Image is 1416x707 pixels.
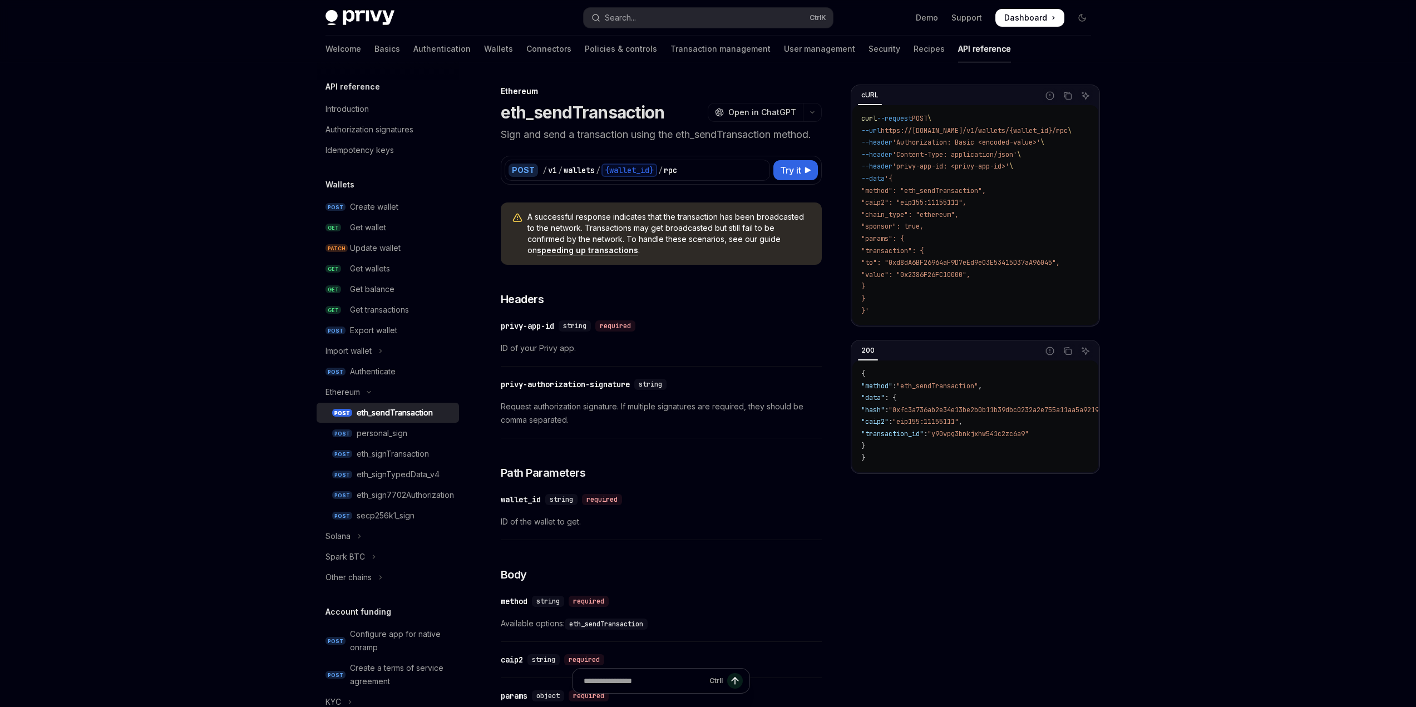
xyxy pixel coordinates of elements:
span: \ [1068,126,1072,135]
div: eth_sign7702Authorization [357,488,454,502]
span: \ [1017,150,1021,159]
div: Idempotency keys [325,144,394,157]
span: --header [861,162,892,171]
h5: Wallets [325,178,354,191]
button: Toggle Ethereum section [317,382,459,402]
div: Get wallet [350,221,386,234]
span: } [861,294,865,303]
span: POST [325,203,346,211]
span: : [924,429,927,438]
div: secp256k1_sign [357,509,415,522]
span: POST [325,327,346,335]
div: Import wallet [325,344,372,358]
div: 200 [858,344,878,357]
button: Open search [584,8,833,28]
span: } [861,282,865,291]
span: Headers [501,291,544,307]
div: rpc [664,165,677,176]
span: "method": "eth_sendTransaction", [861,186,986,195]
span: Try it [780,164,801,177]
button: Toggle Spark BTC section [317,547,459,567]
span: }' [861,306,869,315]
span: string [639,380,662,389]
a: Wallets [484,36,513,62]
span: POST [325,637,346,645]
span: "params": { [861,234,904,243]
div: caip2 [501,654,523,665]
span: Dashboard [1004,12,1047,23]
span: GET [325,285,341,294]
div: required [595,320,635,332]
div: Get balance [350,283,394,296]
span: "0xfc3a736ab2e34e13be2b0b11b39dbc0232a2e755a11aa5a9219890d3b2c6c7d8" [889,406,1153,414]
span: "caip2" [861,417,889,426]
div: v1 [548,165,557,176]
span: : { [885,393,896,402]
span: GET [325,224,341,232]
span: "value": "0x2386F26FC10000", [861,270,970,279]
a: GETGet balance [317,279,459,299]
div: Get transactions [350,303,409,317]
span: ID of the wallet to get. [501,515,822,528]
div: eth_signTransaction [357,447,429,461]
span: --header [861,138,892,147]
a: PATCHUpdate wallet [317,238,459,258]
code: eth_sendTransaction [565,619,648,630]
a: Introduction [317,99,459,119]
span: Request authorization signature. If multiple signatures are required, they should be comma separa... [501,400,822,427]
a: speeding up transactions [537,245,638,255]
div: Introduction [325,102,369,116]
div: method [501,596,527,607]
a: Authorization signatures [317,120,459,140]
div: Solana [325,530,351,543]
button: Ask AI [1078,88,1093,103]
div: Update wallet [350,241,401,255]
span: POST [332,450,352,458]
a: POSTeth_sendTransaction [317,403,459,423]
a: Basics [374,36,400,62]
div: {wallet_id} [601,164,657,177]
span: GET [325,265,341,273]
div: personal_sign [357,427,407,440]
div: Spark BTC [325,550,365,563]
div: cURL [858,88,882,102]
span: "y90vpg3bnkjxhw541c2zc6a9" [927,429,1029,438]
a: POSTsecp256k1_sign [317,506,459,526]
div: required [582,494,622,505]
a: Policies & controls [585,36,657,62]
span: '{ [885,174,892,183]
a: Idempotency keys [317,140,459,160]
a: Transaction management [670,36,771,62]
a: POSTConfigure app for native onramp [317,624,459,657]
a: Welcome [325,36,361,62]
span: string [563,322,586,330]
span: POST [332,471,352,479]
span: GET [325,306,341,314]
span: \ [1009,162,1013,171]
span: Path Parameters [501,465,586,481]
span: Available options: [501,617,822,630]
span: "to": "0xd8dA6BF26964aF9D7eEd9e03E53415D37aA96045", [861,258,1060,267]
span: PATCH [325,244,348,253]
a: POSTCreate wallet [317,197,459,217]
span: "eth_sendTransaction" [896,382,978,390]
div: wallets [564,165,595,176]
span: "transaction": { [861,246,924,255]
a: Recipes [914,36,945,62]
button: Copy the contents from the code block [1060,88,1075,103]
div: / [658,165,663,176]
a: API reference [958,36,1011,62]
span: \ [1040,138,1044,147]
span: } [861,453,865,462]
span: --data [861,174,885,183]
span: POST [332,429,352,438]
div: privy-app-id [501,320,554,332]
span: , [959,417,963,426]
div: required [569,596,609,607]
button: Report incorrect code [1043,88,1057,103]
span: POST [912,114,927,123]
div: / [596,165,600,176]
a: GETGet wallet [317,217,459,238]
div: Search... [605,11,636,24]
span: } [861,442,865,451]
